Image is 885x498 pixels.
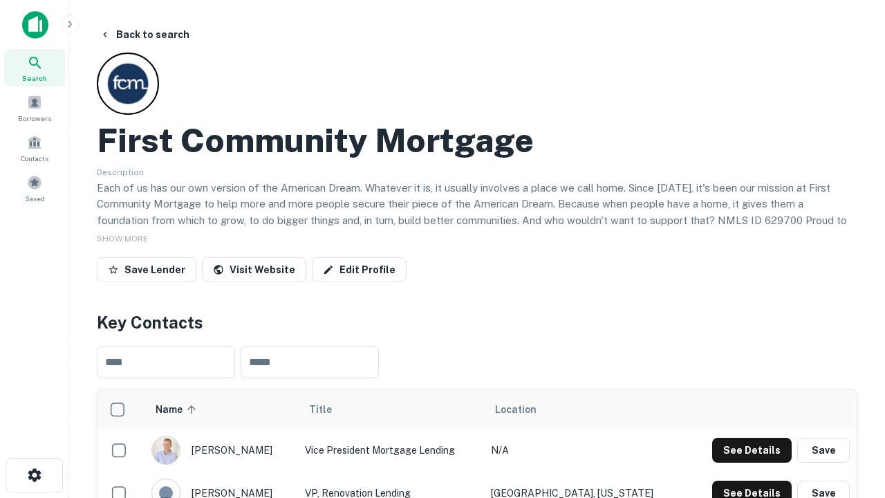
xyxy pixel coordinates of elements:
[94,22,195,47] button: Back to search
[797,438,850,463] button: Save
[97,310,857,335] h4: Key Contacts
[4,169,65,207] a: Saved
[309,401,350,418] span: Title
[484,390,684,429] th: Location
[18,113,51,124] span: Borrowers
[4,129,65,167] a: Contacts
[152,436,180,464] img: 1520878720083
[97,257,196,282] button: Save Lender
[495,401,537,418] span: Location
[25,193,45,204] span: Saved
[156,401,201,418] span: Name
[97,167,144,177] span: Description
[21,153,48,164] span: Contacts
[816,343,885,409] iframe: Chat Widget
[312,257,407,282] a: Edit Profile
[151,436,291,465] div: [PERSON_NAME]
[97,120,534,160] h2: First Community Mortgage
[298,390,484,429] th: Title
[22,73,47,84] span: Search
[4,49,65,86] a: Search
[97,234,148,243] span: SHOW MORE
[145,390,298,429] th: Name
[22,11,48,39] img: capitalize-icon.png
[97,180,857,245] p: Each of us has our own version of the American Dream. Whatever it is, it usually involves a place...
[298,429,484,472] td: Vice President Mortgage Lending
[4,89,65,127] a: Borrowers
[484,429,684,472] td: N/A
[712,438,792,463] button: See Details
[202,257,306,282] a: Visit Website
